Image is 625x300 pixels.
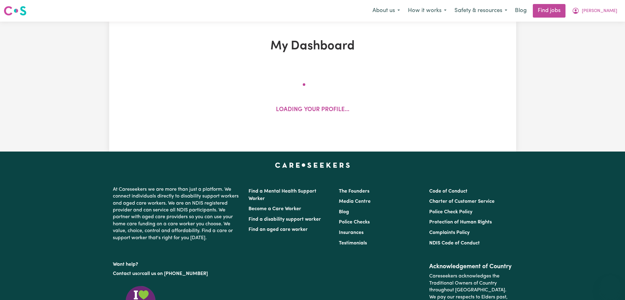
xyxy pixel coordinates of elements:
a: Find jobs [533,4,565,18]
p: Want help? [113,259,241,268]
a: Careseekers logo [4,4,27,18]
h1: My Dashboard [181,39,445,54]
a: Find a Mental Health Support Worker [249,189,316,201]
a: Contact us [113,271,137,276]
a: Police Check Policy [429,210,472,215]
button: Safety & resources [450,4,511,17]
a: Blog [511,4,530,18]
a: The Founders [339,189,369,194]
button: About us [368,4,404,17]
iframe: Button to launch messaging window [600,275,620,295]
img: Careseekers logo [4,5,27,16]
button: My Account [568,4,621,17]
a: Charter of Customer Service [429,199,495,204]
p: Loading your profile... [276,106,349,115]
p: At Careseekers we are more than just a platform. We connect individuals directly to disability su... [113,184,241,244]
a: Find a disability support worker [249,217,321,222]
p: or [113,268,241,280]
a: Careseekers home page [275,163,350,168]
a: Media Centre [339,199,371,204]
a: NDIS Code of Conduct [429,241,480,246]
span: [PERSON_NAME] [582,8,617,15]
a: call us on [PHONE_NUMBER] [142,271,208,276]
a: Protection of Human Rights [429,220,492,225]
a: Blog [339,210,349,215]
h2: Acknowledgement of Country [429,263,512,270]
a: Become a Care Worker [249,206,301,211]
a: Police Checks [339,220,370,225]
a: Find an aged care worker [249,227,308,232]
a: Code of Conduct [429,189,467,194]
a: Testimonials [339,241,367,246]
button: How it works [404,4,450,17]
a: Insurances [339,230,364,235]
a: Complaints Policy [429,230,470,235]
